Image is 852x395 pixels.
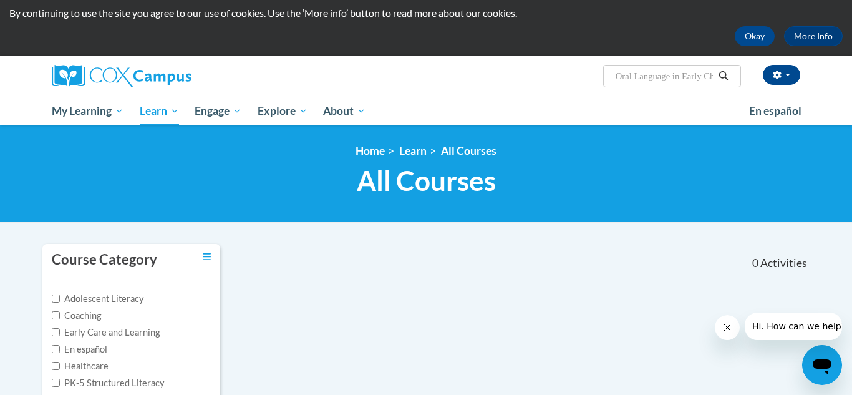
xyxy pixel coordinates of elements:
label: Early Care and Learning [52,326,160,339]
span: En español [749,104,801,117]
h3: Course Category [52,250,157,270]
label: Healthcare [52,359,109,373]
input: Checkbox for Options [52,362,60,370]
a: Cox Campus [52,65,289,87]
span: Explore [258,104,307,119]
button: Account Settings [763,65,800,85]
p: By continuing to use the site you agree to our use of cookies. Use the ‘More info’ button to read... [9,6,843,20]
span: About [323,104,365,119]
label: Adolescent Literacy [52,292,144,306]
input: Checkbox for Options [52,328,60,336]
span: Activities [760,256,807,270]
label: Coaching [52,309,101,323]
a: Home [356,144,385,157]
a: About [316,97,374,125]
a: All Courses [441,144,496,157]
a: Engage [186,97,249,125]
input: Checkbox for Options [52,379,60,387]
div: Main menu [33,97,819,125]
span: My Learning [52,104,123,119]
a: My Learning [44,97,132,125]
label: En español [52,343,107,356]
span: 0 [752,256,758,270]
a: En español [741,98,810,124]
a: Learn [132,97,187,125]
input: Search Courses [614,69,714,84]
a: Toggle collapse [203,250,211,264]
span: All Courses [357,164,496,197]
iframe: Close message [715,315,740,340]
span: Learn [140,104,179,119]
iframe: Message from company [745,313,842,340]
a: More Info [784,26,843,46]
button: Okay [735,26,775,46]
label: PK-5 Structured Literacy [52,376,165,390]
a: Learn [399,144,427,157]
iframe: Button to launch messaging window [802,345,842,385]
input: Checkbox for Options [52,295,60,303]
img: Cox Campus [52,65,191,87]
input: Checkbox for Options [52,345,60,353]
input: Checkbox for Options [52,311,60,319]
button: Search [714,69,733,84]
a: Explore [249,97,316,125]
span: Hi. How can we help? [7,9,101,19]
span: Engage [195,104,241,119]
